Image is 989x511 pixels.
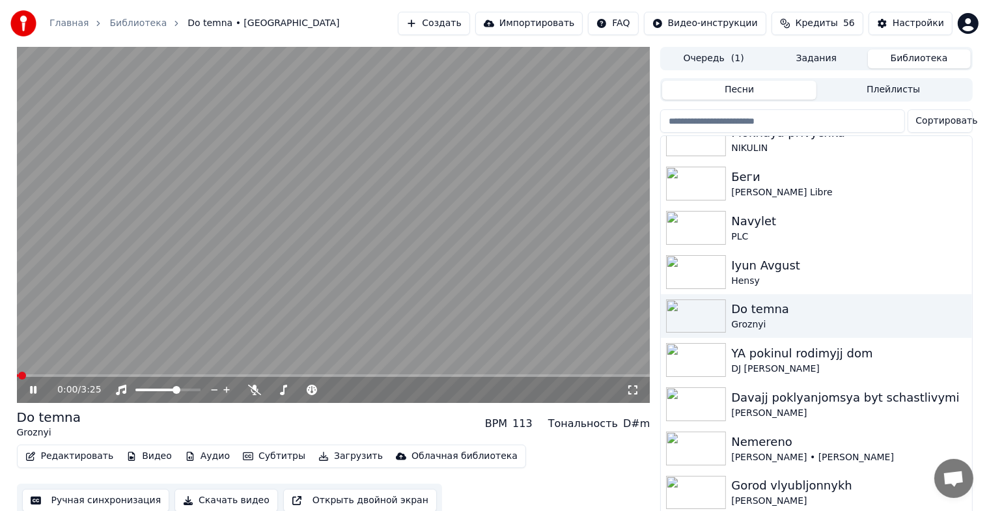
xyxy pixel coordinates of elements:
img: youka [10,10,36,36]
div: Облачная библиотека [411,450,518,463]
button: Очередь [662,49,765,68]
button: Аудио [180,447,235,465]
div: YA pokinul rodimyjj dom [731,344,966,363]
button: Загрузить [313,447,388,465]
a: Библиотека [109,17,167,30]
div: DJ [PERSON_NAME] [731,363,966,376]
div: [PERSON_NAME] [731,407,966,420]
div: [PERSON_NAME] [731,495,966,508]
div: Nemereno [731,433,966,451]
button: Библиотека [868,49,971,68]
span: 0:00 [57,383,77,396]
button: FAQ [588,12,638,35]
div: [PERSON_NAME] Libre [731,186,966,199]
span: Кредиты [796,17,838,30]
div: Groznyi [17,426,81,439]
div: 113 [512,416,533,432]
div: [PERSON_NAME] • [PERSON_NAME] [731,451,966,464]
div: Gorod vlyubljonnykh [731,476,966,495]
button: Импортировать [475,12,583,35]
span: 56 [843,17,855,30]
button: Задания [765,49,868,68]
button: Песни [662,81,816,100]
button: Создать [398,12,469,35]
div: Беги [731,168,966,186]
span: Сортировать [916,115,978,128]
span: 3:25 [81,383,101,396]
div: Do temna [17,408,81,426]
div: Groznyi [731,318,966,331]
button: Редактировать [20,447,119,465]
div: / [57,383,89,396]
div: D#m [623,416,650,432]
button: Видео-инструкции [644,12,766,35]
div: Do temna [731,300,966,318]
nav: breadcrumb [49,17,340,30]
button: Кредиты56 [772,12,863,35]
a: Главная [49,17,89,30]
div: NIKULIN [731,142,966,155]
span: Do temna • [GEOGRAPHIC_DATA] [188,17,339,30]
div: Davajj poklyanjomsya byt schastlivymi [731,389,966,407]
div: Navylet [731,212,966,230]
div: Iyun Avgust [731,256,966,275]
button: Субтитры [238,447,311,465]
div: Hensy [731,275,966,288]
div: BPM [485,416,507,432]
span: ( 1 ) [731,52,744,65]
button: Видео [121,447,177,465]
div: PLC [731,230,966,243]
button: Плейлисты [816,81,971,100]
button: Настройки [869,12,953,35]
div: Тональность [548,416,618,432]
div: Открытый чат [934,459,973,498]
div: Настройки [893,17,944,30]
